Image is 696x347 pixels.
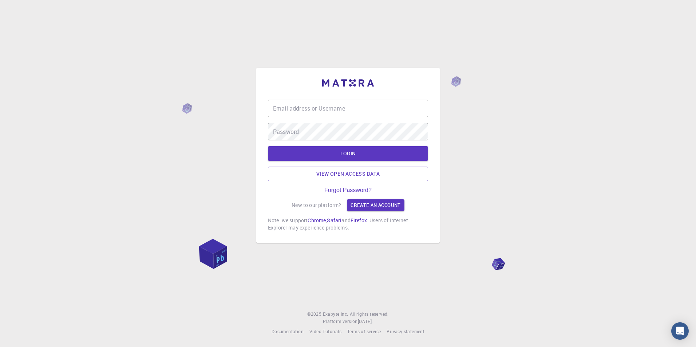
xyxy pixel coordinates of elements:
[323,311,348,317] span: Exabyte Inc.
[671,322,689,340] div: Open Intercom Messenger
[351,217,367,224] a: Firefox
[347,199,404,211] a: Create an account
[292,202,341,209] p: New to our platform?
[268,217,428,231] p: Note: we support , and . Users of Internet Explorer may experience problems.
[307,311,323,318] span: © 2025
[309,328,341,335] a: Video Tutorials
[347,328,381,335] a: Terms of service
[350,311,389,318] span: All rights reserved.
[387,328,424,334] span: Privacy statement
[324,187,372,194] a: Forgot Password?
[347,328,381,334] span: Terms of service
[327,217,341,224] a: Safari
[358,318,373,325] a: [DATE].
[268,167,428,181] a: View open access data
[308,217,326,224] a: Chrome
[323,318,357,325] span: Platform version
[309,328,341,334] span: Video Tutorials
[272,328,304,334] span: Documentation
[387,328,424,335] a: Privacy statement
[323,311,348,318] a: Exabyte Inc.
[358,318,373,324] span: [DATE] .
[268,146,428,161] button: LOGIN
[272,328,304,335] a: Documentation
